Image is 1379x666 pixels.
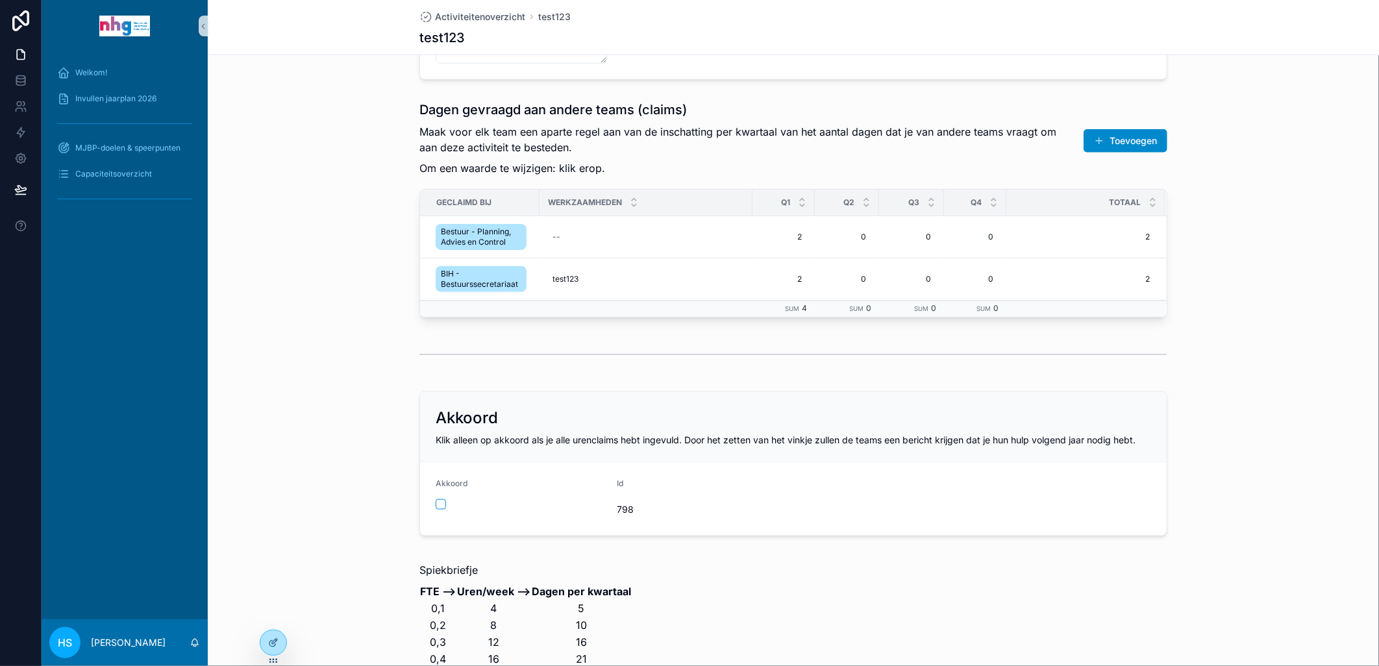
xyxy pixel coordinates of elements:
[828,274,866,284] span: 0
[75,93,156,104] span: Invullen jaarplan 2026
[99,16,150,36] img: App logo
[617,478,624,488] span: Id
[553,232,560,242] div: --
[58,635,72,650] span: HS
[456,600,531,617] td: 4
[548,197,622,208] span: Werkzaamheden
[419,562,1167,578] p: Spiekbriefje
[531,634,632,650] td: 16
[531,617,632,634] td: 10
[436,478,467,488] span: Akkoord
[828,232,866,242] span: 0
[436,197,491,208] span: Geclaimd bij
[49,162,200,186] a: Capaciteitsoverzicht
[531,600,632,617] td: 5
[1084,129,1167,153] button: Toevoegen
[781,197,790,208] span: Q1
[419,124,1070,155] p: Maak voor elk team een aparte regel aan van de inschatting per kwartaal van het aantal dagen dat ...
[914,305,928,312] small: Sum
[419,101,1070,119] h1: Dagen gevraagd aan andere teams (claims)
[75,143,180,153] span: MJBP-doelen & speerpunten
[617,503,789,516] span: 798
[419,10,525,23] a: Activiteitenoverzicht
[456,617,531,634] td: 8
[1007,274,1150,284] span: 2
[419,160,1070,176] p: Om een waarde te wijzigen: klik erop.
[957,274,993,284] span: 0
[765,274,802,284] span: 2
[785,305,799,312] small: Sum
[957,232,993,242] span: 0
[49,61,200,84] a: Welkom!
[49,87,200,110] a: Invullen jaarplan 2026
[419,583,456,600] th: FTE -->
[456,634,531,650] td: 12
[843,197,854,208] span: Q2
[931,303,936,313] span: 0
[892,232,931,242] span: 0
[866,303,871,313] span: 0
[91,636,166,649] p: [PERSON_NAME]
[75,68,107,78] span: Welkom!
[538,10,571,23] a: test123
[553,274,578,284] span: test123
[75,169,152,179] span: Capaciteitsoverzicht
[42,52,208,226] div: scrollable content
[441,269,521,290] span: BIH - Bestuurssecretariaat
[849,305,863,312] small: Sum
[436,434,1136,445] span: Klik alleen op akkoord als je alle urenclaims hebt ingevuld. Door het zetten van het vinkje zulle...
[419,634,456,650] td: 0,3
[971,197,982,208] span: Q4
[531,583,632,600] th: Dagen per kwartaal
[1007,232,1150,242] span: 2
[435,10,525,23] span: Activiteitenoverzicht
[456,583,531,600] th: Uren/week -->
[976,305,991,312] small: Sum
[441,227,521,247] span: Bestuur - Planning, Advies en Control
[908,197,919,208] span: Q3
[993,303,999,313] span: 0
[802,303,807,313] span: 4
[892,274,931,284] span: 0
[419,29,465,47] h1: test123
[436,408,498,428] h2: Akkoord
[49,136,200,160] a: MJBP-doelen & speerpunten
[419,617,456,634] td: 0,2
[1109,197,1141,208] span: Totaal
[419,600,456,617] td: 0,1
[765,232,802,242] span: 2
